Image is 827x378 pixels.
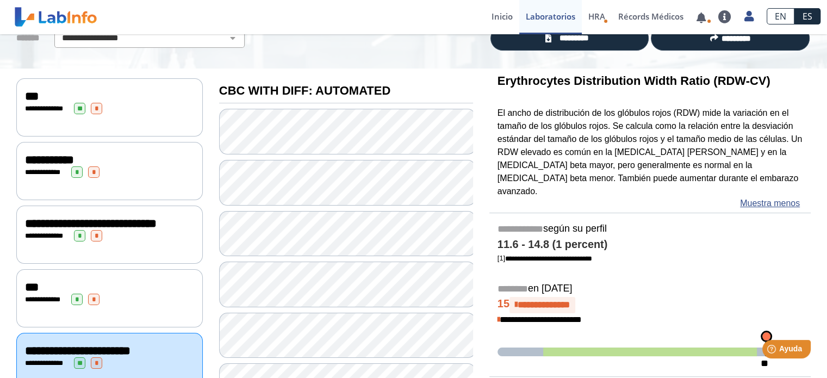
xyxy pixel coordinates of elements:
h4: 11.6 - 14.8 (1 percent) [498,238,803,251]
p: El ancho de distribución de los glóbulos rojos (RDW) mide la variación en el tamaño de los glóbul... [498,107,803,197]
span: HRA [588,11,605,22]
b: Erythrocytes Distribution Width Ratio (RDW-CV) [498,74,770,88]
a: ES [794,8,820,24]
a: Muestra menos [740,197,800,210]
h5: en [DATE] [498,283,803,295]
a: EN [767,8,794,24]
b: CBC WITH DIFF: AUTOMATED [219,84,390,97]
a: [1] [498,254,592,262]
iframe: Help widget launcher [730,336,815,366]
h5: según su perfil [498,223,803,236]
h4: 15 [498,297,803,313]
